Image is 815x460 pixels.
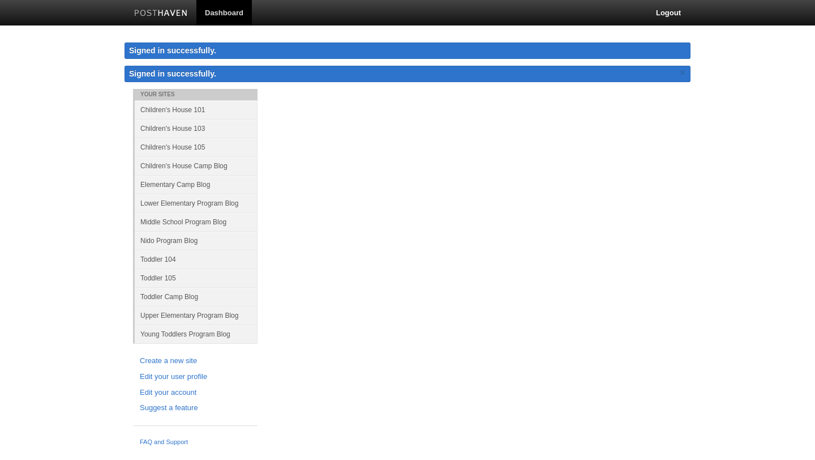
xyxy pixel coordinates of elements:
[140,355,251,367] a: Create a new site
[125,42,690,59] div: Signed in successfully.
[133,89,258,100] li: Your Sites
[135,156,258,175] a: Children's House Camp Blog
[135,287,258,306] a: Toddler Camp Blog
[134,10,188,18] img: Posthaven-bar
[140,387,251,399] a: Edit your account
[135,306,258,325] a: Upper Elementary Program Blog
[135,194,258,212] a: Lower Elementary Program Blog
[140,371,251,383] a: Edit your user profile
[140,402,251,414] a: Suggest a feature
[140,437,251,448] a: FAQ and Support
[135,325,258,343] a: Young Toddlers Program Blog
[135,231,258,250] a: Nido Program Blog
[135,100,258,119] a: Children's House 101
[135,175,258,194] a: Elementary Camp Blog
[135,269,258,287] a: Toddler 105
[135,138,258,156] a: Children's House 105
[677,66,688,80] a: ×
[129,69,216,78] span: Signed in successfully.
[135,119,258,138] a: Children's House 103
[135,250,258,269] a: Toddler 104
[135,212,258,231] a: Middle School Program Blog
